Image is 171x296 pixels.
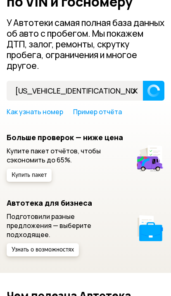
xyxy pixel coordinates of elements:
a: Как узнать номер [7,107,63,116]
span: Купить пакет [12,172,47,178]
p: Купите пакет отчётов, чтобы сэкономить до 65%. [7,146,123,164]
h5: Больше проверок — ниже цена [7,133,123,142]
button: Узнать о возможностях [7,243,79,256]
h5: Автотека для бизнеса [7,198,123,207]
input: VIN, госномер, номер кузова [7,81,143,101]
a: Пример отчёта [73,107,122,116]
span: Узнать о возможностях [12,247,74,253]
p: У Автотеки самая полная база данных об авто с пробегом. Мы покажем ДТП, залог, ремонты, скрутку п... [7,17,164,71]
p: Подготовили разные предложения — выберите подходящее. [7,212,123,239]
button: Купить пакет [7,169,52,182]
